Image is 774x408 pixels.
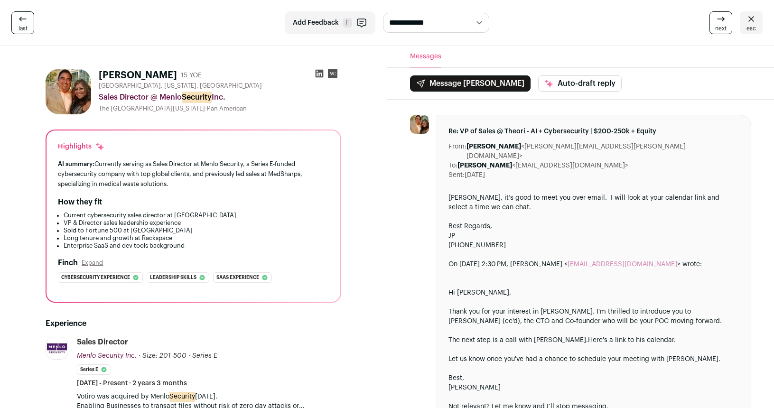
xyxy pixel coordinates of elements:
span: [DATE] - Present · 2 years 3 months [77,379,187,388]
span: Cybersecurity experience [61,273,130,282]
a: last [11,11,34,34]
div: Hi [PERSON_NAME], [448,288,740,297]
span: next [715,25,727,32]
dt: To: [448,161,457,170]
h2: Experience [46,318,341,329]
span: · [188,351,190,361]
h2: Finch [58,257,78,269]
li: VP & Director sales leadership experience [64,219,329,227]
li: Series E [77,364,111,375]
img: db111c4b04338a565e73fcc798a050b0f502feaaee0576c23597e09475e2bbb1 [410,115,429,134]
span: [GEOGRAPHIC_DATA], [US_STATE], [GEOGRAPHIC_DATA] [99,82,262,90]
span: Saas experience [216,273,259,282]
button: Messages [410,46,441,67]
div: Best, [448,373,740,383]
span: AI summary: [58,161,94,167]
button: Message [PERSON_NAME] [410,75,531,92]
span: Series E [192,352,217,359]
span: Menlo Security Inc. [77,352,137,359]
div: Currently serving as Sales Director at Menlo Security, a Series E-funded cybersecurity company wi... [58,159,329,189]
li: Long tenure and growth at Rackspace [64,234,329,242]
div: Let us know once you've had a chance to schedule your meeting with [PERSON_NAME]. [448,354,740,364]
img: a96e411c986ee9591cb89ac99bf1426a6d6620c8510fd45ec60f70c640417227.jpg [46,337,68,359]
div: Highlights [58,142,105,151]
div: The [GEOGRAPHIC_DATA][US_STATE]-Pan American [99,105,341,112]
div: Thank you for your interest in [PERSON_NAME]. I'm thrilled to introduce you to [PERSON_NAME] (cc'... [448,307,740,326]
dd: <[PERSON_NAME][EMAIL_ADDRESS][PERSON_NAME][DOMAIN_NAME]> [466,142,740,161]
dt: Sent: [448,170,465,180]
a: Here's a link to his calendar. [588,337,676,343]
mark: Security [169,391,195,402]
b: [PERSON_NAME] [457,162,512,169]
span: Add Feedback [293,18,339,28]
span: Re: VP of Sales @ Theori - AI + Cybersecurity | $200-250k + Equity [448,127,740,136]
div: Sales Director [77,337,128,347]
mark: Security [182,92,212,103]
div: Sales Director @ Menlo Inc. [99,92,341,103]
p: Votiro was acquired by Menlo [DATE]. [77,392,341,401]
span: Leadership skills [150,273,196,282]
span: F [343,18,352,28]
li: Current cybersecurity sales director at [GEOGRAPHIC_DATA] [64,212,329,219]
h1: [PERSON_NAME] [99,69,177,82]
a: esc [740,11,763,34]
button: Expand [82,259,103,267]
button: Add Feedback F [285,11,375,34]
blockquote: On [DATE] 2:30 PM, [PERSON_NAME] < > wrote: [448,260,740,278]
div: [PERSON_NAME] [448,383,740,392]
dd: [DATE] [465,170,485,180]
div: The next step is a call with [PERSON_NAME]. [448,335,740,345]
span: · Size: 201-500 [139,352,187,359]
div: JP [448,231,740,250]
dt: From: [448,142,466,161]
span: last [19,25,28,32]
button: Auto-draft reply [538,75,622,92]
div: 15 YOE [181,71,202,80]
a: [EMAIL_ADDRESS][DOMAIN_NAME] [568,261,677,268]
img: db111c4b04338a565e73fcc798a050b0f502feaaee0576c23597e09475e2bbb1 [46,69,91,114]
h2: How they fit [58,196,102,208]
a: next [709,11,732,34]
dd: <[EMAIL_ADDRESS][DOMAIN_NAME]> [457,161,628,170]
li: Sold to Fortune 500 at [GEOGRAPHIC_DATA] [64,227,329,234]
span: esc [746,25,756,32]
b: [PERSON_NAME] [466,143,521,150]
li: Enterprise SaaS and dev tools background [64,242,329,250]
div: [PHONE_NUMBER] [448,241,740,250]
